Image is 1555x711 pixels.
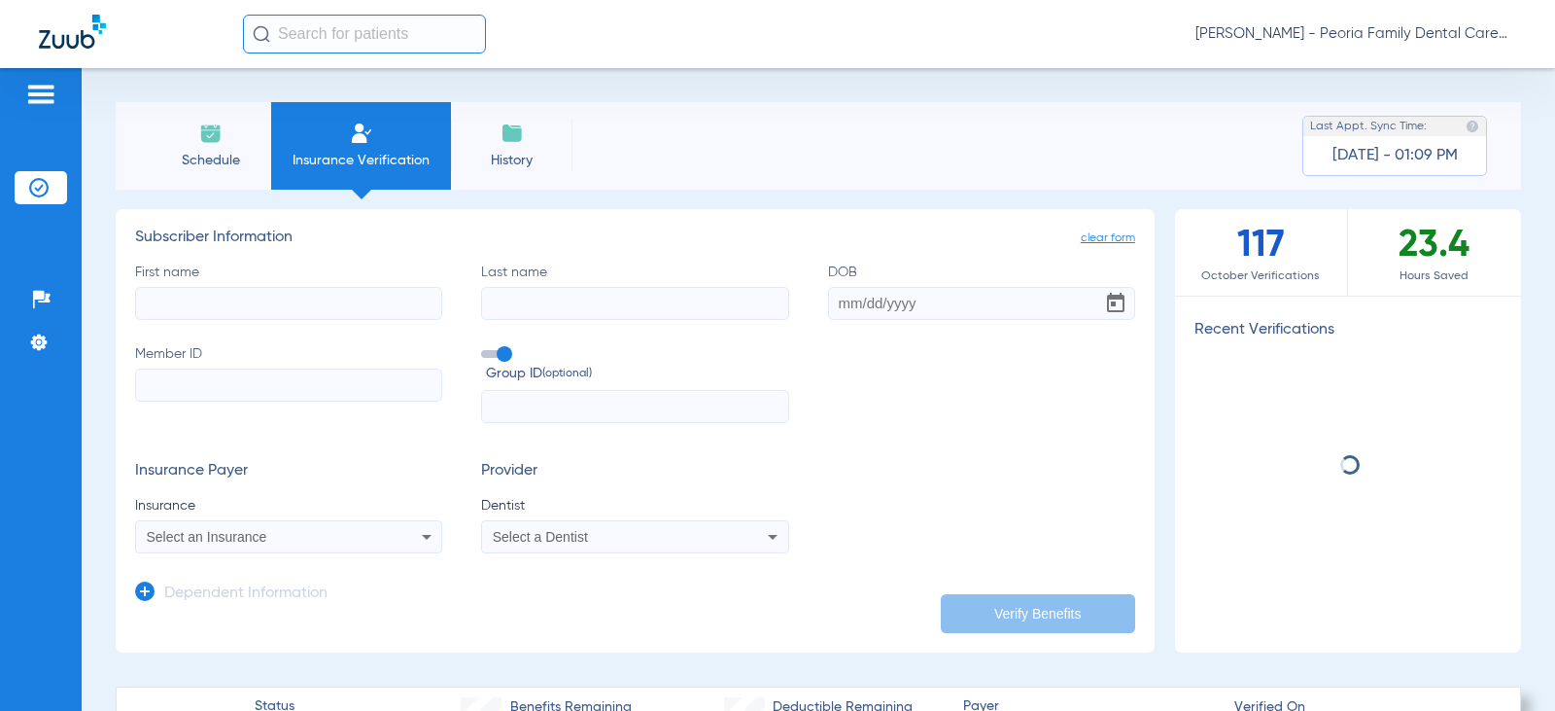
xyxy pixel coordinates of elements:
h3: Dependent Information [164,585,328,604]
span: Hours Saved [1348,267,1521,286]
span: Select an Insurance [147,529,267,545]
img: History [501,122,524,145]
h3: Provider [481,462,788,481]
img: Zuub Logo [39,15,106,49]
label: DOB [828,263,1135,320]
h3: Subscriber Information [135,229,1135,248]
span: [DATE] - 01:09 PM [1332,146,1458,165]
small: (optional) [542,364,592,384]
span: October Verifications [1175,267,1347,286]
span: Insurance Verification [286,151,436,170]
span: [PERSON_NAME] - Peoria Family Dental Care [1195,24,1516,44]
span: History [466,151,558,170]
span: Last Appt. Sync Time: [1310,117,1427,136]
input: DOBOpen calendar [828,287,1135,320]
span: Group ID [486,364,788,384]
input: First name [135,287,442,320]
label: First name [135,263,442,320]
div: 23.4 [1348,209,1521,296]
label: Member ID [135,344,442,424]
span: Schedule [164,151,257,170]
h3: Recent Verifications [1175,321,1521,340]
img: Schedule [199,122,223,145]
input: Member ID [135,369,442,402]
div: 117 [1175,209,1348,296]
span: clear form [1081,229,1135,248]
h3: Insurance Payer [135,462,442,481]
img: hamburger-icon [25,83,56,106]
button: Open calendar [1096,284,1135,323]
img: Search Icon [253,25,270,43]
label: Last name [481,263,788,320]
input: Last name [481,287,788,320]
button: Verify Benefits [941,594,1135,633]
span: Select a Dentist [493,529,588,545]
span: Dentist [481,496,788,515]
span: Insurance [135,496,442,515]
input: Search for patients [243,15,486,53]
img: last sync help info [1466,120,1479,133]
img: Manual Insurance Verification [350,122,373,145]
